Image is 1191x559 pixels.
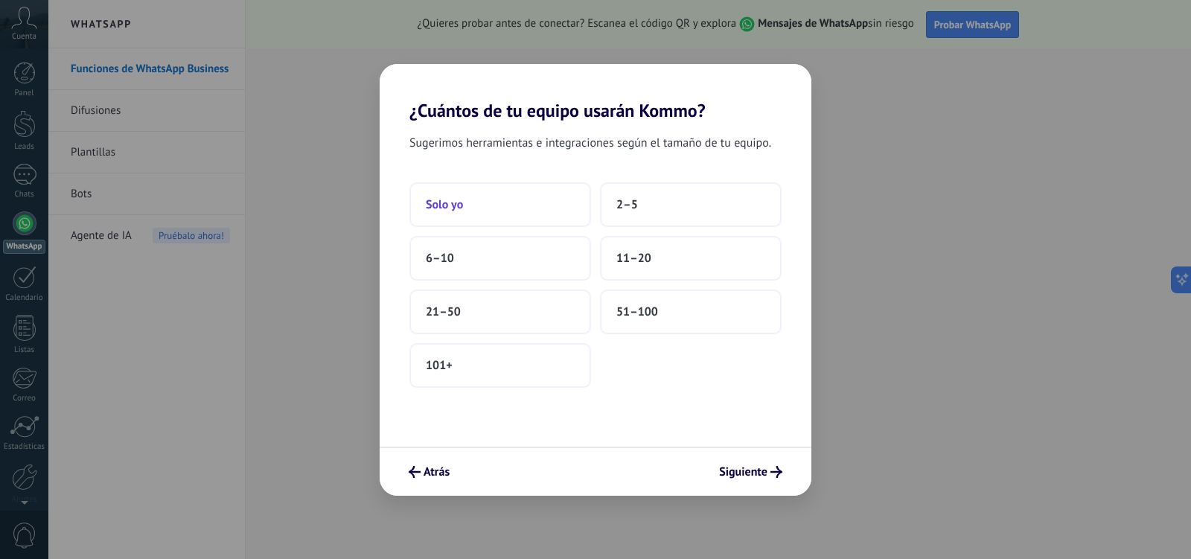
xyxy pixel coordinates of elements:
h2: ¿Cuántos de tu equipo usarán Kommo? [380,64,811,121]
span: 51–100 [616,304,658,319]
button: 51–100 [600,290,782,334]
button: Atrás [402,459,456,485]
button: 6–10 [409,236,591,281]
span: 11–20 [616,251,651,266]
span: 21–50 [426,304,461,319]
button: Siguiente [712,459,789,485]
span: 101+ [426,358,453,373]
span: 6–10 [426,251,454,266]
button: 11–20 [600,236,782,281]
button: 101+ [409,343,591,388]
span: 2–5 [616,197,638,212]
button: Solo yo [409,182,591,227]
span: Sugerimos herramientas e integraciones según el tamaño de tu equipo. [409,133,771,153]
span: Atrás [424,467,450,477]
span: Solo yo [426,197,463,212]
button: 2–5 [600,182,782,227]
span: Siguiente [719,467,767,477]
button: 21–50 [409,290,591,334]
